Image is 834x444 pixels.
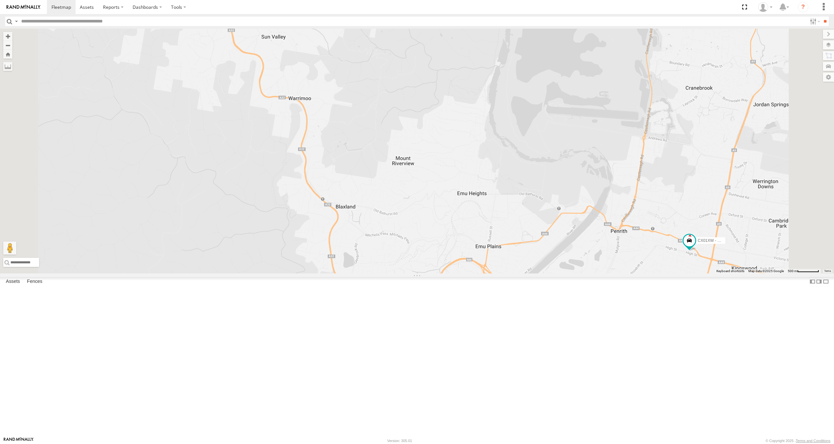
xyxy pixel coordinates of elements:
label: Map Settings [823,73,834,82]
span: Map data ©2025 Google [748,269,784,273]
a: Visit our Website [4,437,34,444]
label: Fences [24,277,46,286]
span: CX01XW - Hiace [698,238,727,243]
div: © Copyright 2025 - [766,439,830,443]
button: Zoom in [3,32,12,41]
label: Hide Summary Table [823,277,829,286]
div: Matthew Cuming [756,2,775,12]
button: Zoom Home [3,50,12,59]
a: Terms and Conditions [796,439,830,443]
i: ? [798,2,808,12]
a: Terms [824,270,831,272]
button: Zoom out [3,41,12,50]
label: Search Filter Options [807,17,821,26]
div: Version: 305.01 [387,439,412,443]
button: Map scale: 500 m per 63 pixels [786,269,821,273]
button: Drag Pegman onto the map to open Street View [3,242,16,255]
button: Keyboard shortcuts [716,269,744,273]
span: 500 m [788,269,797,273]
label: Dock Summary Table to the Right [816,277,822,286]
label: Dock Summary Table to the Left [809,277,816,286]
label: Search Query [14,17,19,26]
img: rand-logo.svg [7,5,40,9]
label: Measure [3,62,12,71]
label: Assets [3,277,23,286]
